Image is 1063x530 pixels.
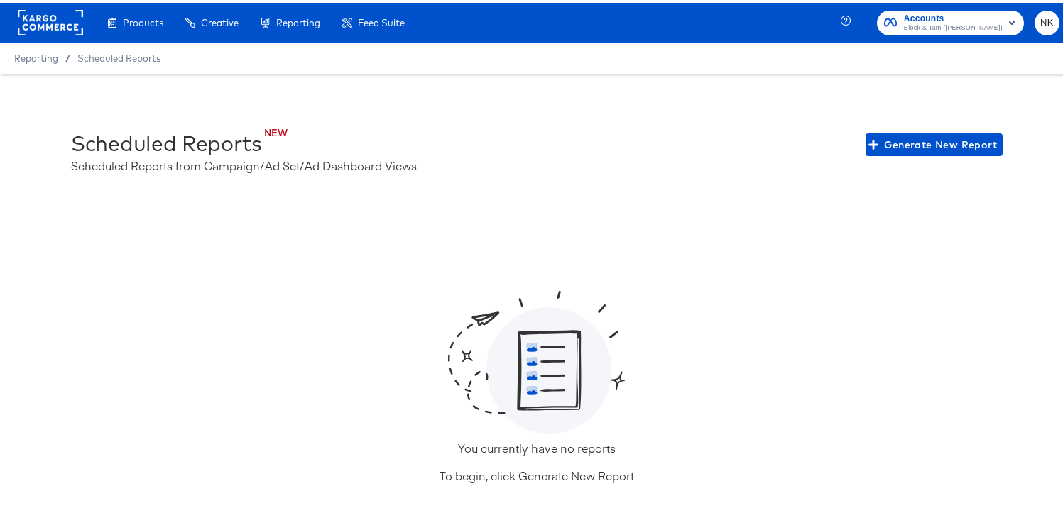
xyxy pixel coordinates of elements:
span: Reporting [14,50,58,61]
div: NEW [97,123,288,137]
span: Reporting [276,14,320,26]
span: Accounts [904,9,1003,23]
button: AccountsBlock & Tam ([PERSON_NAME]) [877,8,1024,33]
span: NK [1040,12,1054,28]
span: Feed Suite [358,14,405,26]
span: Creative [201,14,239,26]
span: / [58,50,77,61]
span: Products [123,14,163,26]
span: Block & Tam ([PERSON_NAME]) [904,20,1003,31]
button: Generate New Report [866,131,1003,153]
div: You currently have no reports [452,431,621,459]
a: Scheduled Reports [77,50,160,61]
div: To begin, click Generate New Report [434,459,640,487]
button: NK [1035,8,1059,33]
div: Scheduled Reports [71,126,262,155]
span: Generate New Report [871,133,997,151]
div: Scheduled Reports from Campaign/Ad Set/Ad Dashboard Views [71,155,417,171]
